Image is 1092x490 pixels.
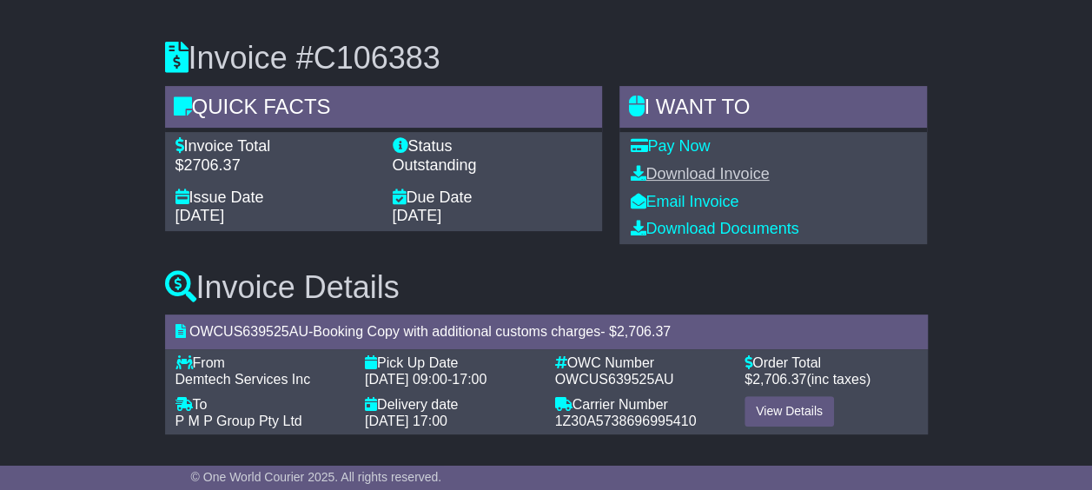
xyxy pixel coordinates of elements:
[175,372,311,387] span: Demtech Services Inc
[365,414,447,428] span: [DATE] 17:00
[175,396,348,413] div: To
[555,414,697,428] span: 1Z30A5738696995410
[392,137,592,156] div: Status
[392,207,592,226] div: [DATE]
[365,372,447,387] span: [DATE] 09:00
[630,220,798,237] a: Download Documents
[313,324,600,339] span: Booking Copy with additional customs charges
[630,165,769,182] a: Download Invoice
[165,86,603,133] div: Quick Facts
[365,354,538,371] div: Pick Up Date
[175,137,375,156] div: Invoice Total
[365,371,538,387] div: -
[452,372,486,387] span: 17:00
[630,137,710,155] a: Pay Now
[555,354,728,371] div: OWC Number
[165,315,928,348] div: - - $
[619,86,927,133] div: I WANT to
[745,396,834,427] a: View Details
[191,470,442,484] span: © One World Courier 2025. All rights reserved.
[745,354,917,371] div: Order Total
[617,324,671,339] span: 2,706.37
[555,372,674,387] span: OWCUS639525AU
[165,41,928,76] h3: Invoice #C106383
[165,270,928,305] h3: Invoice Details
[175,156,375,175] div: $2706.37
[175,414,302,428] span: P M P Group Pty Ltd
[175,189,375,208] div: Issue Date
[175,207,375,226] div: [DATE]
[392,189,592,208] div: Due Date
[752,372,806,387] span: 2,706.37
[175,354,348,371] div: From
[555,396,728,413] div: Carrier Number
[745,371,917,387] div: $ (inc taxes)
[189,324,308,339] span: OWCUS639525AU
[365,396,538,413] div: Delivery date
[392,156,592,175] div: Outstanding
[630,193,738,210] a: Email Invoice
